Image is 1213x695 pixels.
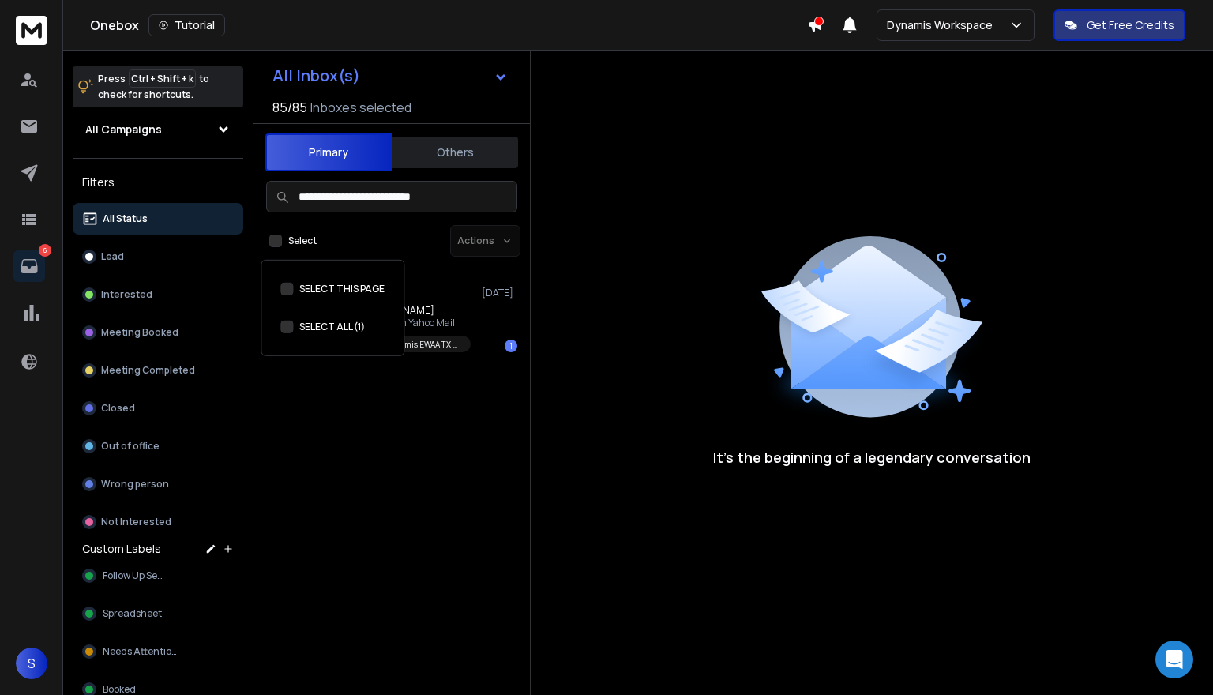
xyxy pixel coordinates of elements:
div: 1 [505,340,517,352]
button: Needs Attention [73,636,243,667]
a: 6 [13,250,45,282]
p: Meeting Booked [101,326,178,339]
button: Not Interested [73,506,243,538]
p: All Status [103,212,148,225]
div: Onebox [90,14,807,36]
p: Get Free Credits [1087,17,1174,33]
h3: Inboxes selected [310,98,411,117]
button: Wrong person [73,468,243,500]
h1: All Campaigns [85,122,162,137]
h1: All Inbox(s) [272,68,360,84]
button: Others [392,135,518,170]
button: Interested [73,279,243,310]
button: Follow Up Sent [73,560,243,592]
p: It’s the beginning of a legendary conversation [713,446,1031,468]
p: [DATE] [482,287,517,299]
span: Ctrl + Shift + k [129,69,196,88]
p: Wrong person [101,478,169,490]
p: Lead [101,250,124,263]
button: All Inbox(s) [260,60,520,92]
button: Lead [73,241,243,272]
span: 85 / 85 [272,98,307,117]
button: All Status [73,203,243,235]
label: SELECT THIS PAGE [299,283,385,295]
p: Interested [101,288,152,301]
p: Press to check for shortcuts. [98,71,209,103]
label: SELECT ALL (1) [299,321,365,333]
button: Get Free Credits [1053,9,1185,41]
button: S [16,648,47,679]
label: Select [288,235,317,247]
h3: Custom Labels [82,541,161,557]
button: Meeting Booked [73,317,243,348]
button: Out of office [73,430,243,462]
p: Out of office [101,440,160,453]
span: Needs Attention [103,645,177,658]
button: Tutorial [148,14,225,36]
span: Spreadsheet [103,607,162,620]
p: Not Interested [101,516,171,528]
h3: Filters [73,171,243,193]
p: 6 [39,244,51,257]
p: Dynamis Workspace [887,17,999,33]
p: Dynamis EWAA TX OUTLOOK + OTHERs ESPS [385,339,461,351]
button: Spreadsheet [73,598,243,629]
span: Follow Up Sent [103,569,167,582]
button: Meeting Completed [73,355,243,386]
div: Open Intercom Messenger [1155,641,1193,678]
p: Closed [101,402,135,415]
p: Meeting Completed [101,364,195,377]
button: Primary [265,133,392,171]
button: All Campaigns [73,114,243,145]
button: Closed [73,393,243,424]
